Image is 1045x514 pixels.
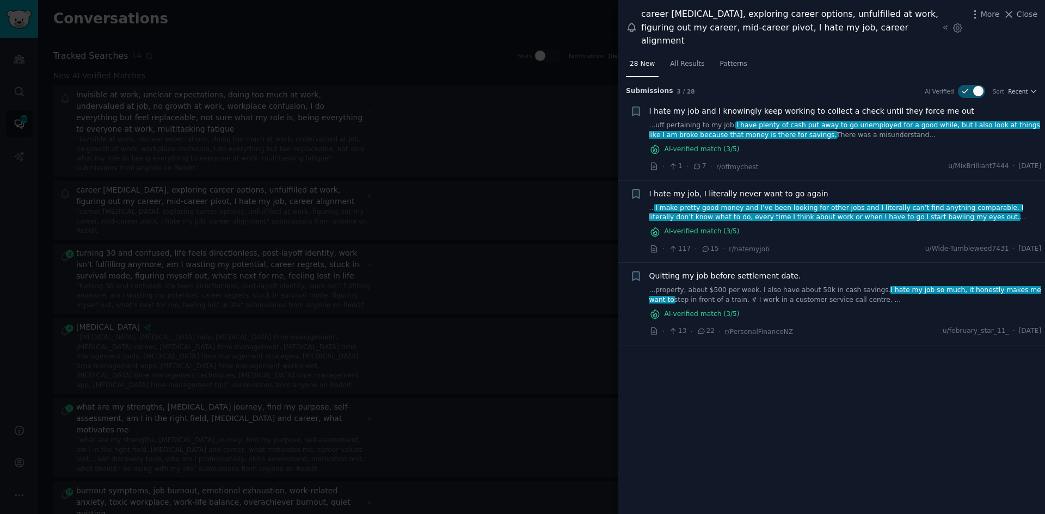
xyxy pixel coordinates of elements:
[641,8,939,48] div: career [MEDICAL_DATA], exploring career options, unfulfilled at work, figuring out my career, mid...
[981,9,1000,20] span: More
[691,326,693,337] span: ·
[948,162,1009,171] span: u/MixBrilliant7444
[1017,9,1037,20] span: Close
[665,227,740,237] span: AI-verified match ( 3 /5)
[665,145,740,154] span: AI-verified match ( 3 /5)
[723,243,725,255] span: ·
[626,86,673,96] span: Submission s
[668,326,686,336] span: 13
[729,245,770,253] span: r/hatemyjob
[1013,244,1015,254] span: ·
[925,88,954,95] div: AI Verified
[630,59,655,69] span: 28 New
[716,163,759,171] span: r/offmychest
[1019,162,1041,171] span: [DATE]
[718,326,721,337] span: ·
[677,88,695,95] span: 3 / 28
[662,326,665,337] span: ·
[1008,88,1037,95] button: Recent
[1013,326,1015,336] span: ·
[697,326,715,336] span: 22
[701,244,719,254] span: 15
[692,162,706,171] span: 7
[649,188,828,200] a: I hate my job, I literally never want to go again
[710,161,712,172] span: ·
[1008,88,1028,95] span: Recent
[694,243,697,255] span: ·
[649,204,1024,221] span: I make pretty good money and I’ve been looking for other jobs and I literally can’t find anything...
[665,309,740,319] span: AI-verified match ( 3 /5)
[662,161,665,172] span: ·
[649,203,1042,222] a: ...I make pretty good money and I’ve been looking for other jobs and I literally can’t find anyth...
[716,55,751,78] a: Patterns
[1003,9,1037,20] button: Close
[1013,162,1015,171] span: ·
[670,59,704,69] span: All Results
[725,328,794,336] span: r/PersonalFinanceNZ
[666,55,708,78] a: All Results
[1019,326,1041,336] span: [DATE]
[925,244,1009,254] span: u/Wide-Tumbleweed7431
[686,161,689,172] span: ·
[668,162,682,171] span: 1
[649,121,1040,139] span: I have plenty of cash put away to go unemployed for a good while, but I also look at things like ...
[649,286,1042,305] a: ...property, about $500 per week. I also have about 50k in cash savings.I hate my job so much, it...
[649,270,801,282] a: Quitting my job before settlement date.
[1019,244,1041,254] span: [DATE]
[993,88,1005,95] div: Sort
[969,9,1000,20] button: More
[649,106,974,117] a: I hate my job and I knowingly keep working to collect a check until they force me out
[649,286,1041,304] span: I hate my job so much, it honestly makes me want to
[649,121,1042,140] a: ...uff pertaining to my job.I have plenty of cash put away to go unemployed for a good while, but...
[626,55,659,78] a: 28 New
[668,244,691,254] span: 117
[943,326,1009,336] span: u/february_star_11_
[662,243,665,255] span: ·
[720,59,747,69] span: Patterns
